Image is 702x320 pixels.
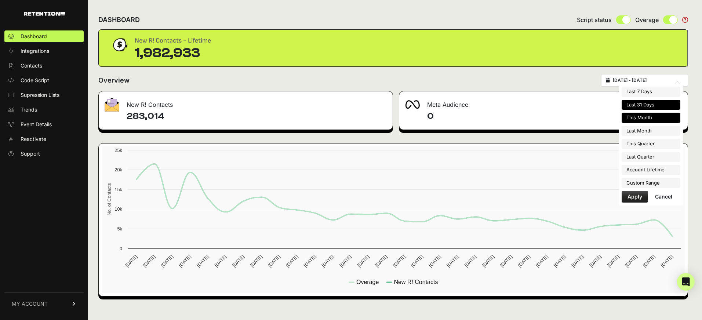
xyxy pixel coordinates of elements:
text: 10k [114,206,122,212]
text: 0 [120,246,122,251]
span: Trends [21,106,37,113]
span: Support [21,150,40,157]
li: Last 7 Days [622,87,680,97]
text: [DATE] [249,254,263,268]
li: Last Month [622,126,680,136]
text: [DATE] [374,254,388,268]
text: [DATE] [481,254,495,268]
button: Cancel [649,191,678,203]
text: [DATE] [553,254,567,268]
a: Reactivate [4,133,84,145]
text: [DATE] [231,254,245,268]
h2: Overview [98,75,130,86]
li: Account Lifetime [622,165,680,175]
div: Open Intercom Messenger [677,273,695,291]
text: [DATE] [124,254,138,268]
li: Custom Range [622,178,680,188]
span: Reactivate [21,135,46,143]
span: Dashboard [21,33,47,40]
h4: 0 [427,110,682,122]
text: [DATE] [267,254,281,268]
text: [DATE] [392,254,406,268]
text: [DATE] [196,254,210,268]
button: Apply [622,191,648,203]
img: dollar-coin-05c43ed7efb7bc0c12610022525b4bbbb207c7efeef5aecc26f025e68dcafac9.png [110,36,129,54]
a: Event Details [4,119,84,130]
li: This Month [622,113,680,123]
a: Support [4,148,84,160]
li: Last 31 Days [622,100,680,110]
text: [DATE] [160,254,174,268]
text: [DATE] [356,254,371,268]
text: [DATE] [303,254,317,268]
img: Retention.com [24,12,65,16]
text: 20k [114,167,122,172]
text: [DATE] [445,254,460,268]
text: [DATE] [428,254,442,268]
img: fa-meta-2f981b61bb99beabf952f7030308934f19ce035c18b003e963880cc3fabeebb7.png [405,100,420,109]
text: No. of Contacts [106,183,112,215]
a: Integrations [4,45,84,57]
div: New R! Contacts - Lifetime [135,36,211,46]
a: Code Script [4,74,84,86]
span: Contacts [21,62,42,69]
text: [DATE] [517,254,531,268]
a: MY ACCOUNT [4,292,84,315]
text: [DATE] [588,254,603,268]
text: [DATE] [285,254,299,268]
span: Supression Lists [21,91,59,99]
text: 15k [114,187,122,192]
div: Meta Audience [399,91,688,113]
text: [DATE] [410,254,424,268]
a: Trends [4,104,84,116]
text: 25k [114,148,122,153]
text: [DATE] [142,254,156,268]
text: [DATE] [499,254,513,268]
text: [DATE] [463,254,477,268]
span: Overage [635,15,659,24]
text: [DATE] [660,254,674,268]
li: Last Quarter [622,152,680,162]
span: Integrations [21,47,49,55]
span: MY ACCOUNT [12,300,48,308]
div: New R! Contacts [99,91,393,113]
span: Code Script [21,77,49,84]
text: [DATE] [213,254,228,268]
a: Contacts [4,60,84,72]
text: [DATE] [178,254,192,268]
h2: DASHBOARD [98,15,140,25]
text: [DATE] [642,254,656,268]
img: fa-envelope-19ae18322b30453b285274b1b8af3d052b27d846a4fbe8435d1a52b978f639a2.png [105,98,119,112]
text: Overage [356,279,379,285]
span: Script status [577,15,612,24]
a: Supression Lists [4,89,84,101]
text: 5k [117,226,122,232]
text: [DATE] [338,254,353,268]
li: This Quarter [622,139,680,149]
div: 1,982,933 [135,46,211,61]
text: [DATE] [624,254,638,268]
text: New R! Contacts [394,279,438,285]
h4: 283,014 [127,110,387,122]
text: [DATE] [606,254,621,268]
text: [DATE] [535,254,549,268]
text: [DATE] [320,254,335,268]
a: Dashboard [4,30,84,42]
text: [DATE] [570,254,585,268]
span: Event Details [21,121,52,128]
